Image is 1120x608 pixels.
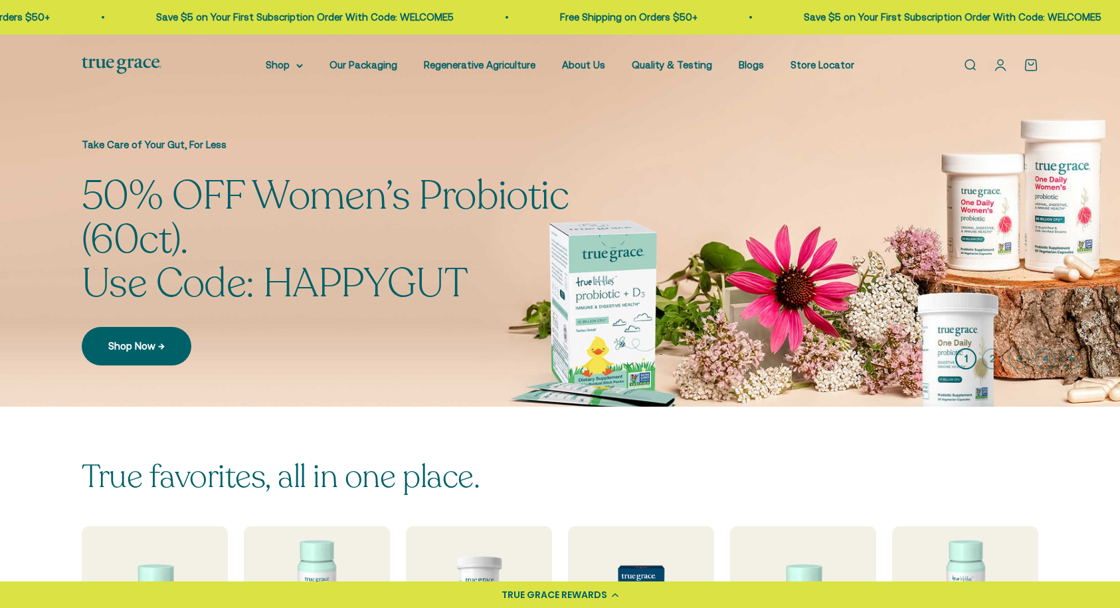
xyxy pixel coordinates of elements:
[82,137,666,153] p: Take Care of Your Gut, For Less
[1035,348,1056,369] button: 4
[802,9,1099,25] p: Save $5 on Your First Subscription Order With Code: WELCOME5
[1062,348,1083,369] button: 5
[562,59,605,70] a: About Us
[558,11,696,23] a: Free Shipping on Orders $50+
[266,57,303,73] summary: Shop
[82,327,191,365] a: Shop Now →
[424,59,535,70] a: Regenerative Agriculture
[1008,348,1030,369] button: 3
[502,588,607,602] div: TRUE GRACE REWARDS
[154,9,452,25] p: Save $5 on Your First Subscription Order With Code: WELCOME5
[982,348,1003,369] button: 2
[632,59,712,70] a: Quality & Testing
[82,455,480,498] split-lines: True favorites, all in one place.
[955,348,977,369] button: 1
[329,59,397,70] a: Our Packaging
[791,59,854,70] a: Store Locator
[739,59,764,70] a: Blogs
[82,213,666,311] split-lines: 50% OFF Women’s Probiotic (60ct). Use Code: HAPPYGUT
